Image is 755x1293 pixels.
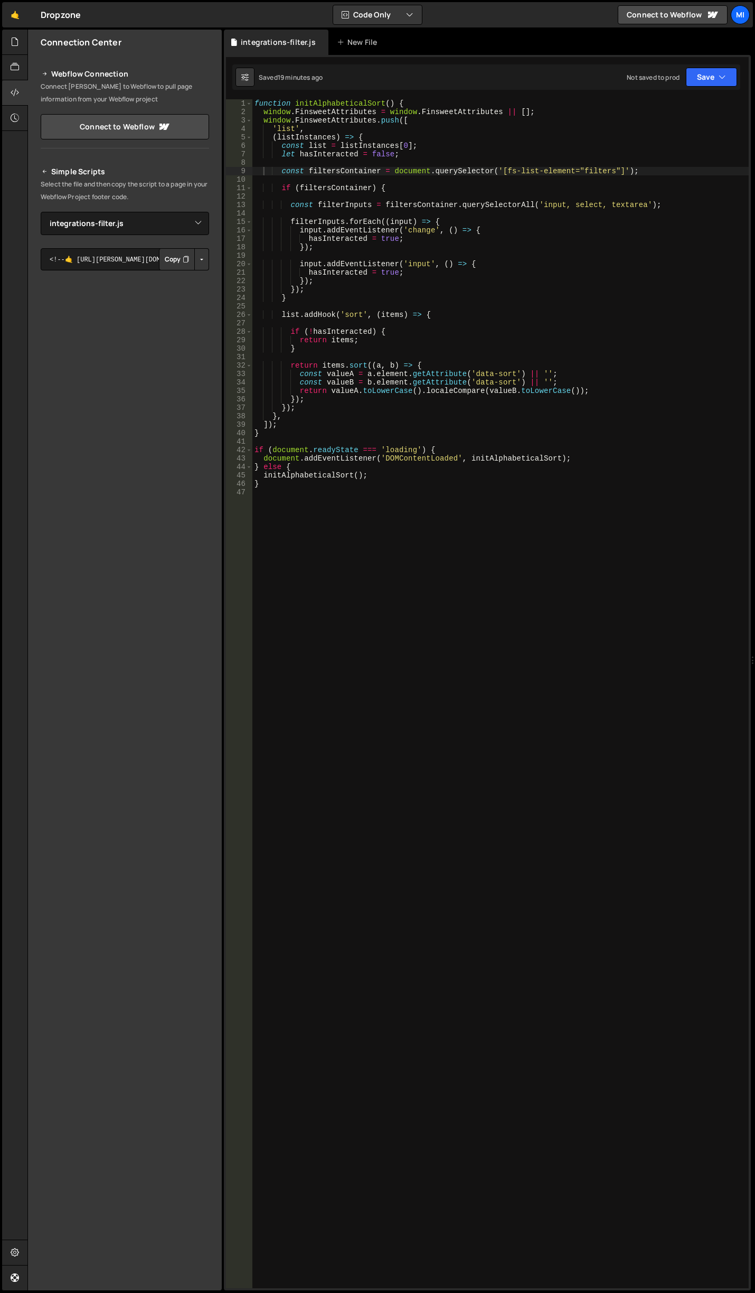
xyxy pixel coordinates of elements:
div: 44 [226,463,252,471]
div: 6 [226,142,252,150]
div: 34 [226,378,252,387]
div: 41 [226,437,252,446]
div: 19 [226,251,252,260]
div: 25 [226,302,252,311]
a: Connect to Webflow [618,5,728,24]
div: 26 [226,311,252,319]
div: 2 [226,108,252,116]
div: 47 [226,488,252,496]
div: 11 [226,184,252,192]
div: 31 [226,353,252,361]
div: 45 [226,471,252,480]
div: 36 [226,395,252,404]
div: 1 [226,99,252,108]
button: Save [686,68,737,87]
div: 39 [226,420,252,429]
div: Not saved to prod [627,73,680,82]
div: 30 [226,344,252,353]
div: 17 [226,235,252,243]
div: 20 [226,260,252,268]
div: 4 [226,125,252,133]
div: 33 [226,370,252,378]
div: 38 [226,412,252,420]
div: 22 [226,277,252,285]
iframe: YouTube video player [41,288,210,383]
div: 5 [226,133,252,142]
div: New File [337,37,381,48]
p: Connect [PERSON_NAME] to Webflow to pull page information from your Webflow project [41,80,209,106]
div: Saved [259,73,323,82]
div: 7 [226,150,252,158]
div: Button group with nested dropdown [159,248,209,270]
div: 24 [226,294,252,302]
div: 35 [226,387,252,395]
iframe: YouTube video player [41,390,210,485]
div: 19 minutes ago [278,73,323,82]
div: 9 [226,167,252,175]
h2: Connection Center [41,36,121,48]
div: 27 [226,319,252,327]
div: 29 [226,336,252,344]
div: 21 [226,268,252,277]
div: 37 [226,404,252,412]
h2: Webflow Connection [41,68,209,80]
div: 8 [226,158,252,167]
textarea: <!--🤙 [URL][PERSON_NAME][DOMAIN_NAME]> <script>document.addEventListener("DOMContentLoaded", func... [41,248,209,270]
div: 13 [226,201,252,209]
div: 16 [226,226,252,235]
div: 28 [226,327,252,336]
a: Mi [731,5,750,24]
a: 🤙 [2,2,28,27]
div: 15 [226,218,252,226]
div: 14 [226,209,252,218]
button: Copy [159,248,195,270]
div: 3 [226,116,252,125]
div: 40 [226,429,252,437]
button: Code Only [333,5,422,24]
a: Connect to Webflow [41,114,209,139]
p: Select the file and then copy the script to a page in your Webflow Project footer code. [41,178,209,203]
div: 32 [226,361,252,370]
div: 18 [226,243,252,251]
h2: Simple Scripts [41,165,209,178]
div: 42 [226,446,252,454]
div: 46 [226,480,252,488]
div: 43 [226,454,252,463]
div: integrations-filter.js [241,37,316,48]
div: 12 [226,192,252,201]
div: Dropzone [41,8,81,21]
div: 23 [226,285,252,294]
div: 10 [226,175,252,184]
